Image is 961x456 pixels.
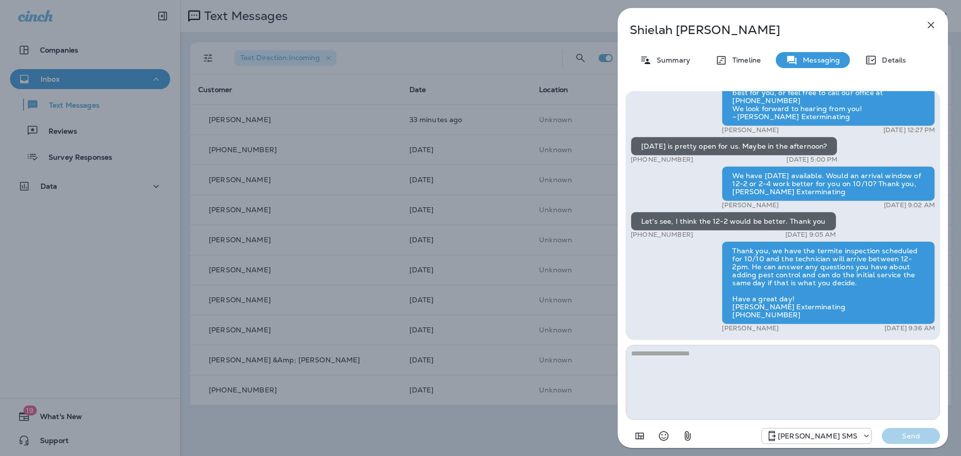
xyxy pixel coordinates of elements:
[630,23,903,37] p: Shielah [PERSON_NAME]
[778,432,857,440] p: [PERSON_NAME] SMS
[722,166,935,201] div: We have [DATE] available. Would an arrival window of 12-2 or 2-4 work better for you on 10/10? Th...
[631,212,836,231] div: Let's see, I think the 12-2 would be better. Thank you
[722,201,779,209] p: [PERSON_NAME]
[631,137,837,156] div: [DATE] is pretty open for us. Maybe in the afternoon?
[884,201,935,209] p: [DATE] 9:02 AM
[630,426,650,446] button: Add in a premade template
[722,126,779,134] p: [PERSON_NAME]
[786,156,837,164] p: [DATE] 5:00 PM
[652,56,690,64] p: Summary
[654,426,674,446] button: Select an emoji
[883,126,935,134] p: [DATE] 12:27 PM
[727,56,761,64] p: Timeline
[785,231,836,239] p: [DATE] 9:05 AM
[722,324,779,332] p: [PERSON_NAME]
[884,324,935,332] p: [DATE] 9:36 AM
[631,231,693,239] p: [PHONE_NUMBER]
[631,156,693,164] p: [PHONE_NUMBER]
[798,56,840,64] p: Messaging
[877,56,906,64] p: Details
[762,430,871,442] div: +1 (757) 760-3335
[722,241,935,324] div: Thank you, we have the termite inspection scheduled for 10/10 and the technician will arrive betw...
